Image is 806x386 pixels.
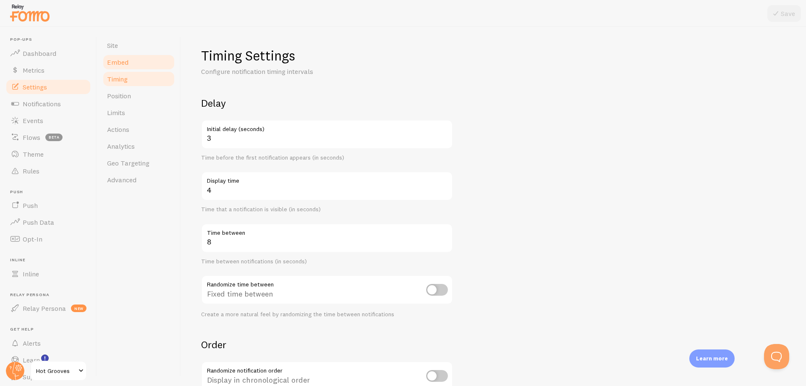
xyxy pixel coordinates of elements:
[30,361,87,381] a: Hot Grooves
[102,138,175,155] a: Analytics
[107,125,129,134] span: Actions
[23,133,40,142] span: Flows
[5,163,92,179] a: Rules
[102,171,175,188] a: Advanced
[5,62,92,79] a: Metrics
[41,354,49,362] svg: <p>Watch New Feature Tutorials!</p>
[764,344,789,369] iframe: Help Scout Beacon - Open
[23,100,61,108] span: Notifications
[5,231,92,247] a: Opt-In
[107,142,135,150] span: Analytics
[5,197,92,214] a: Push
[5,129,92,146] a: Flows beta
[201,67,403,76] p: Configure notification timing intervals
[9,2,51,24] img: fomo-relay-logo-orange.svg
[201,275,453,306] div: Fixed time between
[102,87,175,104] a: Position
[10,189,92,195] span: Push
[201,311,453,318] div: Create a more natural feel by randomizing the time between notifications
[23,167,39,175] span: Rules
[5,79,92,95] a: Settings
[5,146,92,163] a: Theme
[201,223,453,238] label: Time between
[107,58,128,66] span: Embed
[689,349,735,368] div: Learn more
[102,54,175,71] a: Embed
[201,120,453,134] label: Initial delay (seconds)
[107,176,136,184] span: Advanced
[201,338,453,351] h2: Order
[5,214,92,231] a: Push Data
[107,75,128,83] span: Timing
[10,37,92,42] span: Pop-ups
[10,292,92,298] span: Relay Persona
[23,270,39,278] span: Inline
[23,150,44,158] span: Theme
[5,335,92,352] a: Alerts
[71,305,86,312] span: new
[23,304,66,312] span: Relay Persona
[5,112,92,129] a: Events
[107,108,125,117] span: Limits
[102,104,175,121] a: Limits
[107,159,149,167] span: Geo Targeting
[201,258,453,265] div: Time between notifications (in seconds)
[5,45,92,62] a: Dashboard
[23,83,47,91] span: Settings
[23,66,44,74] span: Metrics
[201,206,453,213] div: Time that a notification is visible (in seconds)
[201,154,453,162] div: Time before the first notification appears (in seconds)
[102,121,175,138] a: Actions
[5,300,92,317] a: Relay Persona new
[201,171,453,186] label: Display time
[10,257,92,263] span: Inline
[23,235,42,243] span: Opt-In
[5,265,92,282] a: Inline
[23,116,43,125] span: Events
[45,134,63,141] span: beta
[23,201,38,210] span: Push
[5,352,92,368] a: Learn
[102,155,175,171] a: Geo Targeting
[102,37,175,54] a: Site
[201,47,453,64] h1: Timing Settings
[23,49,56,58] span: Dashboard
[102,71,175,87] a: Timing
[107,92,131,100] span: Position
[23,356,40,364] span: Learn
[36,366,76,376] span: Hot Grooves
[201,97,453,110] h2: Delay
[5,95,92,112] a: Notifications
[23,218,54,226] span: Push Data
[23,339,41,347] span: Alerts
[696,354,728,362] p: Learn more
[10,327,92,332] span: Get Help
[107,41,118,50] span: Site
